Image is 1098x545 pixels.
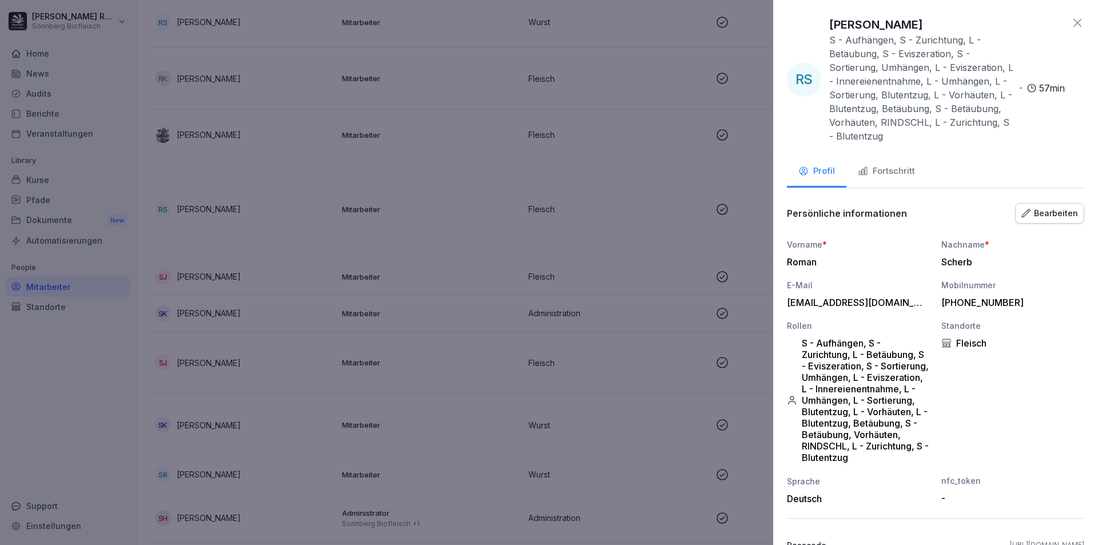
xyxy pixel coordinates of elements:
div: - [941,492,1079,504]
div: Nachname [941,238,1084,250]
div: Fleisch [941,337,1084,349]
p: S - Aufhängen, S - Zurichtung, L - Betäubung, S - Eviszeration, S - Sortierung, Umhängen, L - Evi... [829,33,1015,143]
div: nfc_token [941,475,1084,487]
div: Fortschritt [858,165,915,178]
p: 57 min [1039,81,1065,95]
div: S - Aufhängen, S - Zurichtung, L - Betäubung, S - Eviszeration, S - Sortierung, Umhängen, L - Evi... [787,337,930,463]
div: Profil [798,165,835,178]
p: [PERSON_NAME] [829,16,923,33]
div: Deutsch [787,493,930,504]
button: Bearbeiten [1015,203,1084,224]
div: Rollen [787,320,930,332]
button: Profil [787,157,846,188]
div: [EMAIL_ADDRESS][DOMAIN_NAME] [787,297,924,308]
p: Persönliche informationen [787,208,907,219]
div: Bearbeiten [1021,207,1078,220]
div: [PHONE_NUMBER] [941,297,1079,308]
div: Roman [787,256,924,268]
div: Sprache [787,475,930,487]
div: · [829,33,1065,143]
div: E-Mail [787,279,930,291]
div: Mobilnummer [941,279,1084,291]
div: Vorname [787,238,930,250]
div: RS [787,62,821,97]
div: Scherb [941,256,1079,268]
button: Fortschritt [846,157,926,188]
div: Standorte [941,320,1084,332]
